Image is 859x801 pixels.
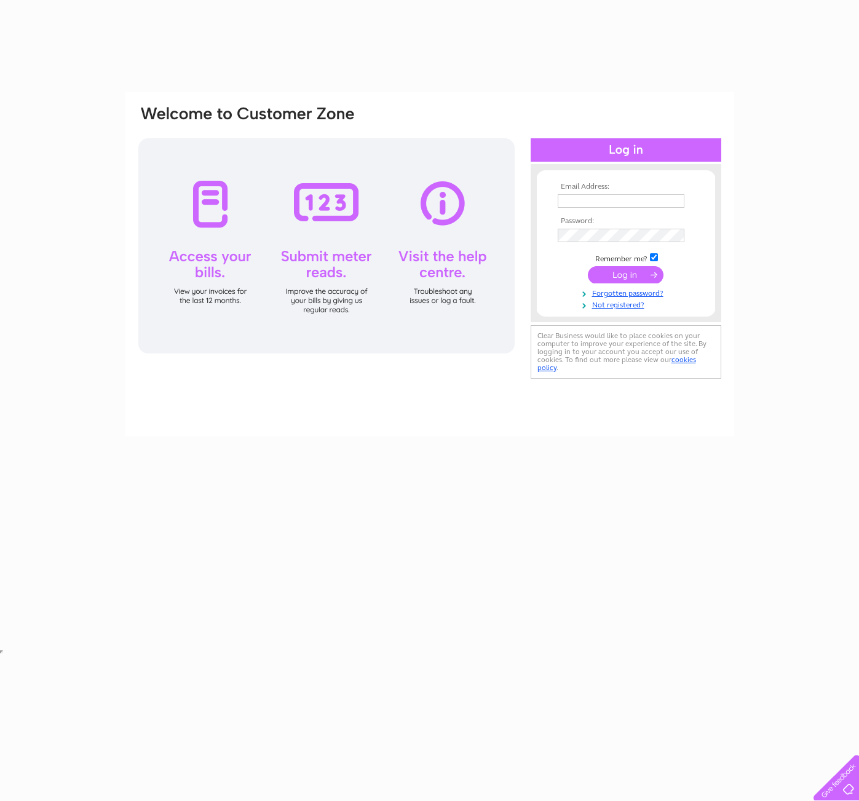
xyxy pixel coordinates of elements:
a: Not registered? [558,298,697,310]
th: Password: [555,217,697,226]
a: Forgotten password? [558,286,697,298]
input: Submit [588,266,663,283]
td: Remember me? [555,251,697,264]
th: Email Address: [555,183,697,191]
a: cookies policy [537,355,696,372]
div: Clear Business would like to place cookies on your computer to improve your experience of the sit... [531,325,721,379]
